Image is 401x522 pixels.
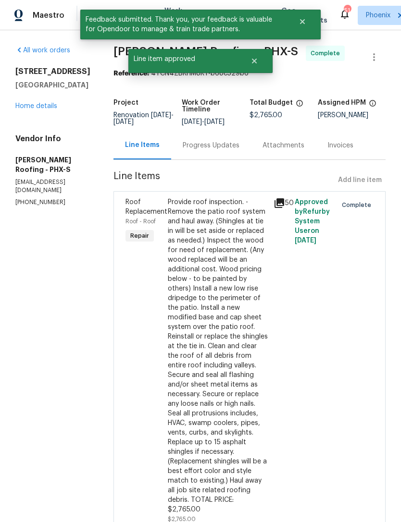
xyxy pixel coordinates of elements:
div: 4TCN4ZBRHM8RT-b68c529b6 [113,69,386,78]
span: $2,765.00 [168,516,196,522]
span: [PERSON_NAME] Roofing - PHX-S [113,46,298,57]
div: 51 [344,6,351,15]
span: Feedback submitted. Thank you, your feedback is valuable for Opendoor to manage & train trade par... [80,10,287,39]
span: - [182,119,225,125]
div: Provide roof inspection. - Remove the patio roof system and haul away. (Shingles at tie in will b... [168,197,268,514]
div: [PERSON_NAME] [318,112,386,119]
h2: [STREET_ADDRESS] [15,67,90,76]
h5: Project [113,99,138,106]
p: [PHONE_NUMBER] [15,198,90,206]
h4: Vendor Info [15,134,90,144]
span: [DATE] [295,237,316,244]
div: Line Items [125,140,160,150]
span: The total cost of line items that have been proposed by Opendoor. This sum includes line items th... [296,99,303,112]
span: [DATE] [151,112,171,119]
div: 50 [274,197,289,209]
button: Close [287,12,318,31]
span: Line Items [113,171,334,189]
span: [DATE] [182,119,202,125]
span: [DATE] [113,119,134,125]
span: - [113,112,174,125]
p: [EMAIL_ADDRESS][DOMAIN_NAME] [15,178,90,194]
span: Geo Assignments [281,6,327,25]
span: Roof Replacement [125,199,167,215]
span: Line item approved [128,49,238,69]
a: Home details [15,103,57,109]
div: Progress Updates [183,141,239,150]
span: Renovation [113,112,174,125]
span: Work Orders [164,6,189,25]
span: Complete [342,200,375,210]
span: Repair [126,231,153,241]
h5: [GEOGRAPHIC_DATA] [15,80,90,90]
button: Close [238,51,270,71]
span: [DATE] [204,119,225,125]
b: Reference: [113,70,149,77]
h5: Total Budget [250,99,293,106]
span: Approved by Refurby System User on [295,199,330,244]
div: Invoices [327,141,353,150]
span: $2,765.00 [250,112,282,119]
div: Attachments [263,141,304,150]
h5: Assigned HPM [318,99,366,106]
span: The hpm assigned to this work order. [369,99,376,112]
span: Complete [311,49,344,58]
a: All work orders [15,47,70,54]
h5: [PERSON_NAME] Roofing - PHX-S [15,155,90,174]
h5: Work Order Timeline [182,99,250,113]
span: Roof - Roof [125,219,156,224]
span: Maestro [33,11,64,20]
span: Phoenix [366,11,390,20]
